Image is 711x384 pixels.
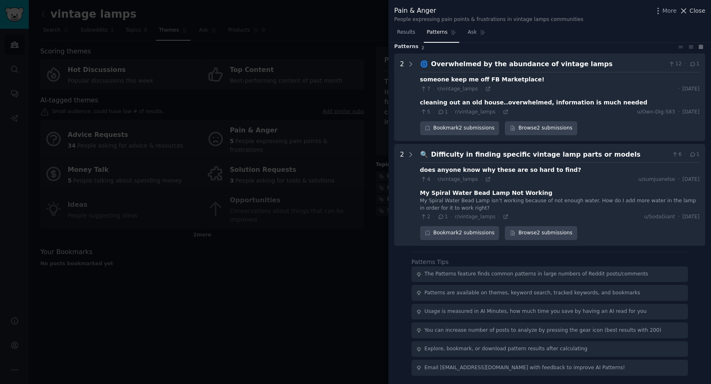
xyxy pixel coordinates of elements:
button: Close [679,7,705,15]
span: [DATE] [683,213,699,221]
span: · [685,151,686,158]
span: u/sumjuanelse [638,176,675,183]
a: Browse2 submissions [505,226,577,240]
span: u/Own-Dig-583 [637,109,675,116]
span: · [433,86,434,92]
span: · [498,109,500,115]
span: 7 [420,86,430,93]
div: Explore, bookmark, or download pattern results after calculating [425,345,588,353]
div: My Spiral Water Bead Lamp Not Working [420,189,553,197]
button: Bookmark2 submissions [420,226,500,240]
div: You can increase number of posts to analyze by pressing the gear icon (best results with 200) [425,327,662,334]
span: 6 [671,151,682,158]
a: Browse2 submissions [505,121,577,135]
span: · [451,214,452,220]
a: Results [394,26,418,43]
div: People expressing pain points & frustrations in vintage lamps communities [394,16,583,23]
span: Ask [468,29,477,36]
span: · [433,214,434,220]
span: · [451,109,452,115]
span: More [662,7,677,15]
div: 2 [400,150,404,240]
div: Usage is measured in AI Minutes, how much time you save by having an AI read for you [425,308,647,315]
span: r/vintage_lamps [455,109,495,115]
span: 1 [437,109,448,116]
span: r/vintage_lamps [437,86,478,92]
span: · [678,213,680,221]
span: · [678,109,680,116]
span: 🌀 [420,60,428,68]
span: 2 [421,45,424,50]
span: Results [397,29,415,36]
a: Ask [465,26,488,43]
button: Bookmark2 submissions [420,121,500,135]
span: · [678,176,680,183]
div: Bookmark 2 submissions [420,121,500,135]
a: Patterns [424,26,459,43]
div: The Patterns feature finds common patterns in large numbers of Reddit posts/comments [425,271,648,278]
span: [DATE] [683,109,699,116]
div: Pain & Anger [394,6,583,16]
button: More [654,7,677,15]
span: 1 [689,60,699,68]
div: someone keep me off FB Marketplace! [420,75,545,84]
span: · [685,60,686,68]
span: r/vintage_lamps [455,214,495,220]
span: 1 [437,213,448,221]
div: Bookmark 2 submissions [420,226,500,240]
span: Close [690,7,705,15]
span: · [481,86,482,92]
span: [DATE] [683,86,699,93]
span: Pattern s [394,43,418,51]
span: · [498,214,500,220]
div: Difficulty in finding specific vintage lamp parts or models [431,150,669,160]
span: · [433,109,434,115]
span: 2 [420,213,430,221]
span: r/vintage_lamps [437,176,478,182]
div: My Spiral Water Bead Lamp isn’t working because of not enough water. How do I add more water in t... [420,197,699,212]
div: cleaning out an old house..overwhelmed, information is much needed [420,98,648,107]
span: 1 [689,151,699,158]
div: 2 [400,59,404,135]
span: 5 [420,109,430,116]
span: 12 [668,60,682,68]
div: does anyone know why these are so hard to find? [420,166,581,174]
div: Overwhelmed by the abundance of vintage lamps [431,59,665,69]
span: · [678,86,680,93]
span: 4 [420,176,430,183]
span: · [433,176,434,182]
span: · [481,176,482,182]
label: Patterns Tips [411,259,448,265]
div: Patterns are available on themes, keyword search, tracked keywords, and bookmarks [425,289,640,297]
span: 🔍 [420,150,428,158]
div: Email [EMAIL_ADDRESS][DOMAIN_NAME] with feedback to improve AI Patterns! [425,364,625,372]
span: u/SodaGiant [644,213,675,221]
span: Patterns [427,29,447,36]
span: [DATE] [683,176,699,183]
